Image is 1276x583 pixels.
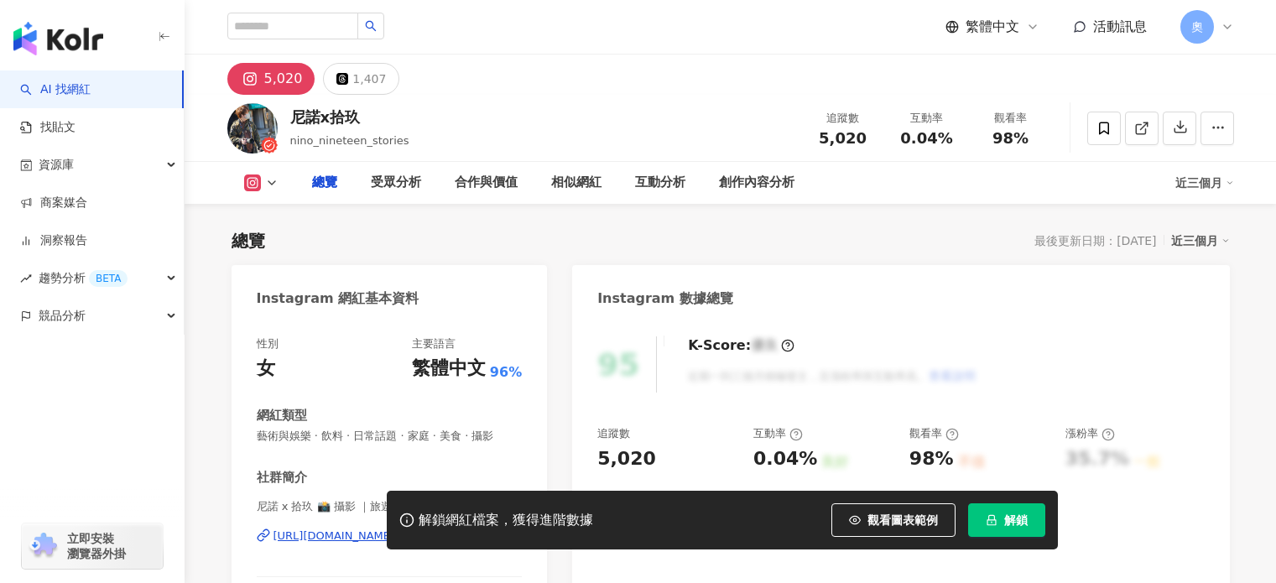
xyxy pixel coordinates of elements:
[551,173,602,193] div: 相似網紅
[1034,234,1156,247] div: 最後更新日期：[DATE]
[831,503,956,537] button: 觀看圖表範例
[412,356,486,382] div: 繁體中文
[365,20,377,32] span: search
[597,289,733,308] div: Instagram 數據總覽
[895,110,959,127] div: 互動率
[257,469,307,487] div: 社群簡介
[753,446,817,472] div: 0.04%
[371,173,421,193] div: 受眾分析
[257,289,419,308] div: Instagram 網紅基本資料
[719,173,794,193] div: 創作內容分析
[352,67,386,91] div: 1,407
[1175,169,1234,196] div: 近三個月
[753,426,803,441] div: 互動率
[20,81,91,98] a: searchAI 找網紅
[490,363,522,382] span: 96%
[867,513,938,527] span: 觀看圖表範例
[257,407,307,424] div: 網紅類型
[1004,513,1028,527] span: 解鎖
[979,110,1043,127] div: 觀看率
[257,429,523,444] span: 藝術與娛樂 · 飲料 · 日常話題 · 家庭 · 美食 · 攝影
[966,18,1019,36] span: 繁體中文
[20,119,76,136] a: 找貼文
[290,134,409,147] span: nino_nineteen_stories
[811,110,875,127] div: 追蹤數
[1065,426,1115,441] div: 漲粉率
[257,356,275,382] div: 女
[909,446,954,472] div: 98%
[1171,230,1230,252] div: 近三個月
[819,129,867,147] span: 5,020
[67,531,126,561] span: 立即安裝 瀏覽器外掛
[455,173,518,193] div: 合作與價值
[1191,18,1203,36] span: 奧
[89,270,128,287] div: BETA
[27,533,60,560] img: chrome extension
[312,173,337,193] div: 總覽
[1093,18,1147,34] span: 活動訊息
[257,336,279,351] div: 性別
[20,195,87,211] a: 商案媒合
[412,336,456,351] div: 主要語言
[13,22,103,55] img: logo
[232,229,265,252] div: 總覽
[39,297,86,335] span: 競品分析
[635,173,685,193] div: 互動分析
[597,426,630,441] div: 追蹤數
[227,63,315,95] button: 5,020
[986,514,997,526] span: lock
[992,130,1029,147] span: 98%
[419,512,593,529] div: 解鎖網紅檔案，獲得進階數據
[968,503,1045,537] button: 解鎖
[22,523,163,569] a: chrome extension立即安裝 瀏覽器外掛
[39,146,74,184] span: 資源庫
[227,103,278,154] img: KOL Avatar
[688,336,794,355] div: K-Score :
[290,107,409,128] div: 尼諾x拾玖
[264,67,303,91] div: 5,020
[323,63,399,95] button: 1,407
[909,426,959,441] div: 觀看率
[20,232,87,249] a: 洞察報告
[597,446,656,472] div: 5,020
[900,130,952,147] span: 0.04%
[39,259,128,297] span: 趨勢分析
[20,273,32,284] span: rise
